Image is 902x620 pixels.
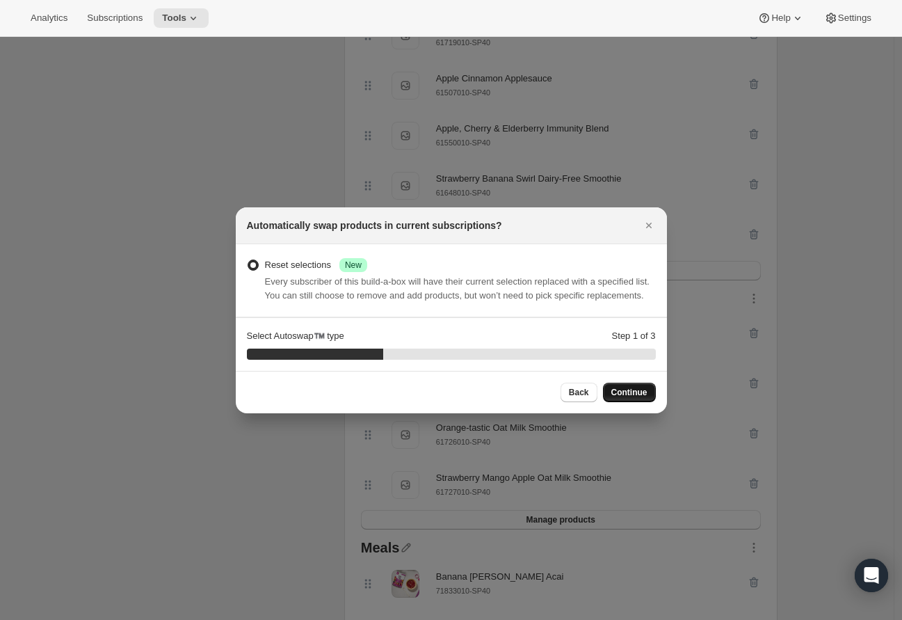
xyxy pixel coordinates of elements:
[611,387,647,398] span: Continue
[87,13,143,24] span: Subscriptions
[855,559,888,592] div: Open Intercom Messenger
[603,383,656,402] button: Continue
[79,8,151,28] button: Subscriptions
[162,13,186,24] span: Tools
[154,8,209,28] button: Tools
[639,216,659,235] button: Close
[22,8,76,28] button: Analytics
[771,13,790,24] span: Help
[816,8,880,28] button: Settings
[612,329,656,343] p: Step 1 of 3
[749,8,812,28] button: Help
[345,260,362,271] span: New
[265,276,650,301] span: Every subscriber of this build-a-box will have their current selection replaced with a specified ...
[838,13,871,24] span: Settings
[247,329,344,343] p: Select Autoswap™️ type
[247,218,502,232] h2: Automatically swap products in current subscriptions?
[569,387,589,398] span: Back
[31,13,67,24] span: Analytics
[561,383,597,402] button: Back
[265,258,367,272] div: Reset selections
